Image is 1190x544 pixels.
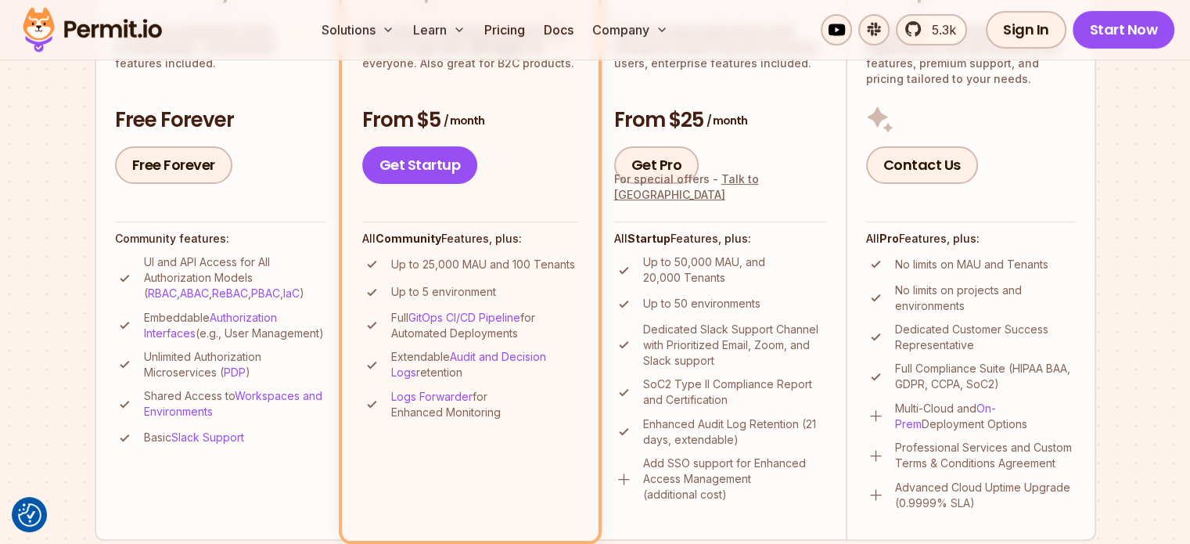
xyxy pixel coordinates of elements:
[614,171,827,203] div: For special offers -
[895,402,996,431] a: On-Prem
[643,376,827,408] p: SoC2 Type II Compliance Report and Certification
[643,416,827,448] p: Enhanced Audit Log Retention (21 days, extendable)
[144,310,326,341] p: Embeddable (e.g., User Management)
[643,254,827,286] p: Up to 50,000 MAU, and 20,000 Tenants
[362,231,578,247] h4: All Features, plus:
[18,503,41,527] img: Revisit consent button
[18,503,41,527] button: Consent Preferences
[706,113,747,128] span: / month
[115,106,326,135] h3: Free Forever
[627,232,670,245] strong: Startup
[144,349,326,380] p: Unlimited Authorization Microservices ( )
[895,322,1076,353] p: Dedicated Customer Success Representative
[895,440,1076,471] p: Professional Services and Custom Terms & Conditions Agreement
[144,311,277,340] a: Authorization Interfaces
[895,257,1048,272] p: No limits on MAU and Tenants
[391,389,578,420] p: for Enhanced Monitoring
[115,146,232,184] a: Free Forever
[643,322,827,369] p: Dedicated Slack Support Channel with Prioritized Email, Zoom, and Slack support
[879,232,899,245] strong: Pro
[376,232,441,245] strong: Community
[212,286,248,300] a: ReBAC
[144,388,326,420] p: Shared Access to
[643,456,827,503] p: Add SSO support for Enhanced Access Management (additional cost)
[362,106,578,135] h3: From $5
[16,3,169,56] img: Permit logo
[283,286,300,300] a: IaC
[171,431,244,444] a: Slack Support
[391,257,575,272] p: Up to 25,000 MAU and 100 Tenants
[315,14,401,45] button: Solutions
[444,113,484,128] span: / month
[895,401,1076,432] p: Multi-Cloud and Deployment Options
[391,310,578,341] p: Full for Automated Deployments
[614,146,699,184] a: Get Pro
[866,146,978,184] a: Contact Us
[391,350,546,379] a: Audit and Decision Logs
[144,430,244,445] p: Basic
[144,254,326,301] p: UI and API Access for All Authorization Models ( , , , , )
[251,286,280,300] a: PBAC
[922,20,956,39] span: 5.3k
[643,296,760,312] p: Up to 50 environments
[391,349,578,380] p: Extendable retention
[148,286,177,300] a: RBAC
[895,283,1076,314] p: No limits on projects and environments
[895,480,1076,511] p: Advanced Cloud Uptime Upgrade (0.9999% SLA)
[478,14,531,45] a: Pricing
[224,366,246,379] a: PDP
[614,231,827,247] h4: All Features, plus:
[537,14,580,45] a: Docs
[407,14,472,45] button: Learn
[586,14,674,45] button: Company
[896,14,967,45] a: 5.3k
[391,284,496,300] p: Up to 5 environment
[391,390,473,403] a: Logs Forwarder
[895,361,1076,392] p: Full Compliance Suite (HIPAA BAA, GDPR, CCPA, SoC2)
[1073,11,1175,49] a: Start Now
[866,231,1076,247] h4: All Features, plus:
[614,106,827,135] h3: From $25
[362,146,478,184] a: Get Startup
[986,11,1066,49] a: Sign In
[408,311,520,324] a: GitOps CI/CD Pipeline
[115,231,326,247] h4: Community features:
[180,286,209,300] a: ABAC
